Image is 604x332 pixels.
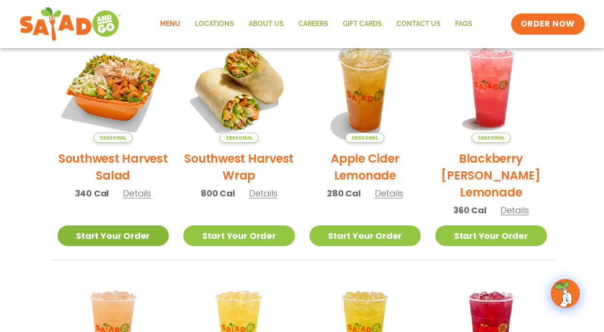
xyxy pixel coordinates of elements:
[552,280,579,307] img: wpChatIcon
[201,187,235,200] span: 800 Cal
[183,150,295,184] h2: Southwest Harvest Wrap
[153,13,188,35] a: Menu
[375,187,403,199] span: Details
[327,187,361,200] span: 280 Cal
[19,5,121,43] img: new-SAG-logo-768×292
[93,133,133,143] span: Seasonal
[501,204,529,216] span: Details
[435,150,547,201] h2: Blackberry [PERSON_NAME] Lemonade
[58,31,169,143] img: Product photo for Southwest Harvest Salad
[453,204,486,217] span: 360 Cal
[336,13,389,35] a: GIFT CARDS
[345,133,384,143] span: Seasonal
[309,150,421,184] h2: Apple Cider Lemonade
[389,13,448,35] a: Contact Us
[291,13,336,35] a: Careers
[75,187,109,200] span: 340 Cal
[249,187,278,199] span: Details
[183,225,295,246] a: Start Your Order
[448,13,480,35] a: FAQs
[521,18,575,30] span: ORDER NOW
[188,13,241,35] a: Locations
[435,31,547,143] img: Product photo for Blackberry Bramble Lemonade
[220,133,259,143] span: Seasonal
[471,133,511,143] span: Seasonal
[435,225,547,246] a: Start Your Order
[58,225,169,246] a: Start Your Order
[309,31,421,143] img: Product photo for Apple Cider Lemonade
[511,14,585,35] a: ORDER NOW
[309,225,421,246] a: Start Your Order
[58,150,169,184] h2: Southwest Harvest Salad
[183,31,295,143] img: Product photo for Southwest Harvest Wrap
[241,13,291,35] a: About Us
[123,187,151,199] span: Details
[153,13,480,35] nav: Menu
